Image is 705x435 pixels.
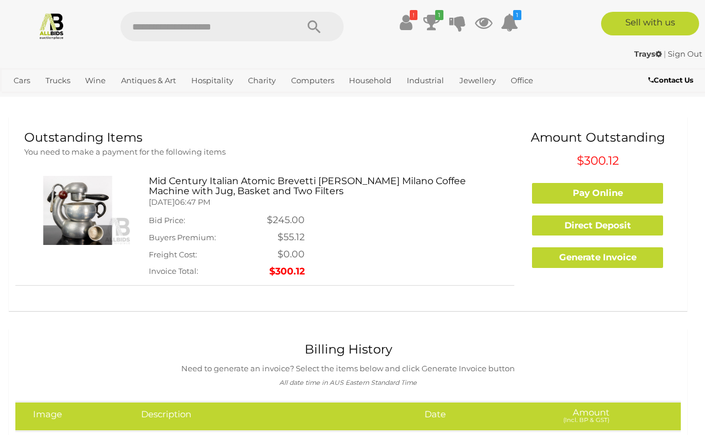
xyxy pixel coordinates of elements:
[664,49,666,58] span: |
[546,410,609,423] h4: Amount
[455,71,501,90] a: Jewellery
[9,90,43,110] a: Sports
[668,49,702,58] a: Sign Out
[285,12,344,41] button: Search
[149,212,267,229] td: Bid Price:
[267,229,305,246] td: $55.12
[634,49,662,58] strong: Trays
[33,410,123,420] h4: Image
[523,130,672,144] h1: Amount Outstanding
[648,76,693,84] b: Contact Us
[577,153,619,168] span: $300.12
[563,416,609,424] small: (Incl. BP & GST)
[267,263,305,280] td: $300.12
[648,74,696,87] a: Contact Us
[116,71,181,90] a: Antiques & Art
[9,71,35,90] a: Cars
[149,176,505,197] h3: Mid Century Italian Atomic Brevetti [PERSON_NAME] Milano Coffee Machine with Jug, Basket and Two ...
[435,10,443,20] i: 1
[24,362,672,375] p: Need to generate an invoice? Select the items below and click Generate Invoice button
[141,410,407,420] h4: Description
[402,71,449,90] a: Industrial
[24,342,672,356] h1: Billing History
[513,10,521,20] i: 1
[38,12,66,40] img: Allbids.com.au
[532,247,663,268] a: Generate Invoice
[397,12,414,33] a: !
[410,10,417,20] i: !
[634,49,664,58] a: Trays
[24,130,505,144] h1: Outstanding Items
[532,183,663,204] a: Pay Online
[423,12,440,33] a: 1
[267,212,305,229] td: $245.00
[601,12,699,35] a: Sell with us
[243,71,280,90] a: Charity
[187,71,238,90] a: Hospitality
[149,246,267,263] td: Freight Cost:
[425,410,528,420] h4: Date
[41,71,75,90] a: Trucks
[149,263,267,280] td: Invoice Total:
[149,198,505,206] h5: [DATE]
[267,246,305,263] td: $0.00
[501,12,518,33] a: 1
[506,71,538,90] a: Office
[149,229,267,246] td: Buyers Premium:
[344,71,396,90] a: Household
[24,145,505,159] p: You need to make a payment for the following items
[279,379,417,387] i: All date time in AUS Eastern Standard Time
[175,197,210,207] span: 06:47 PM
[80,71,110,90] a: Wine
[286,71,339,90] a: Computers
[532,215,663,236] a: Direct Deposit
[48,90,142,110] a: [GEOGRAPHIC_DATA]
